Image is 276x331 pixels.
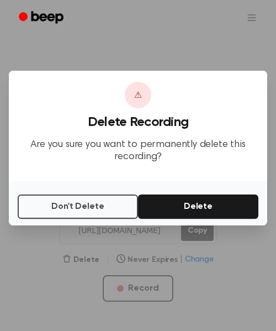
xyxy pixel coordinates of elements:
button: Delete [138,195,258,219]
a: Beep [11,7,73,29]
div: ⚠ [125,82,151,108]
button: Open menu [238,4,265,31]
button: Don't Delete [18,195,138,219]
h3: Delete Recording [18,115,258,130]
p: Are you sure you want to permanently delete this recording? [18,139,258,164]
